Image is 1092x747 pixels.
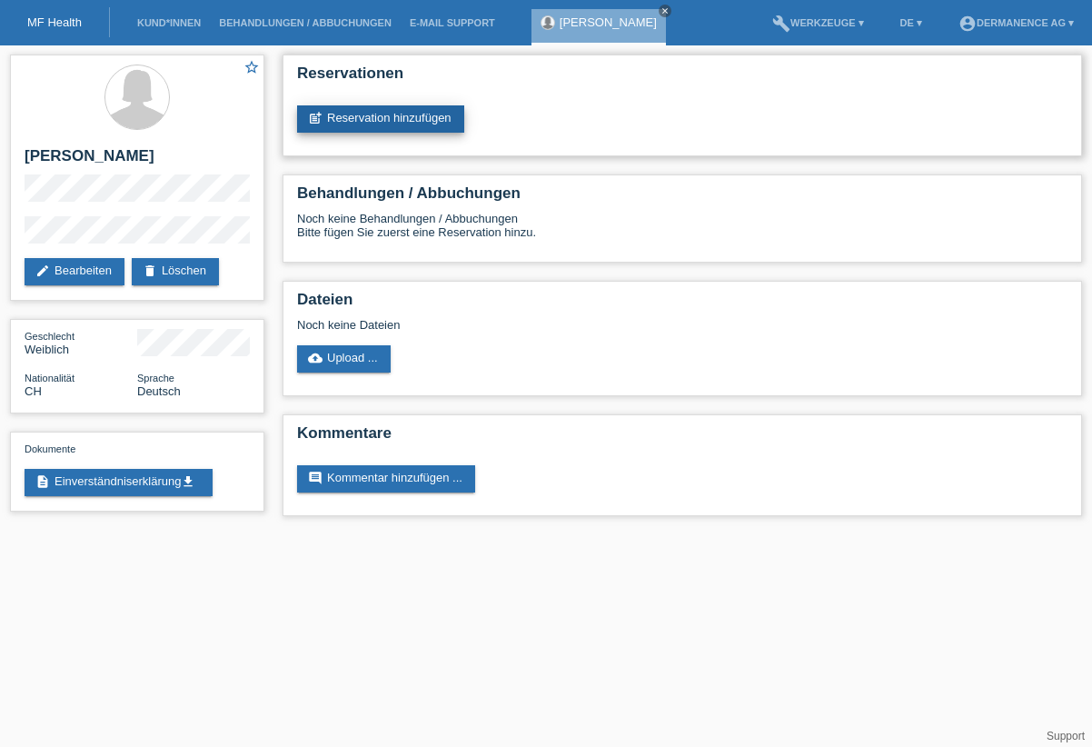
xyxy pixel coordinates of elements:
[297,184,1067,212] h2: Behandlungen / Abbuchungen
[297,65,1067,92] h2: Reservationen
[308,351,323,365] i: cloud_upload
[25,147,250,174] h2: [PERSON_NAME]
[659,5,671,17] a: close
[560,15,657,29] a: [PERSON_NAME]
[243,59,260,75] i: star_border
[308,111,323,125] i: post_add
[949,17,1083,28] a: account_circleDermanence AG ▾
[25,329,137,356] div: Weiblich
[297,105,464,133] a: post_addReservation hinzufügen
[35,264,50,278] i: edit
[958,15,977,33] i: account_circle
[25,384,42,398] span: Schweiz
[25,331,74,342] span: Geschlecht
[210,17,401,28] a: Behandlungen / Abbuchungen
[297,465,475,493] a: commentKommentar hinzufügen ...
[297,212,1067,253] div: Noch keine Behandlungen / Abbuchungen Bitte fügen Sie zuerst eine Reservation hinzu.
[25,443,75,454] span: Dokumente
[35,474,50,489] i: description
[25,469,213,496] a: descriptionEinverständniserklärungget_app
[132,258,219,285] a: deleteLöschen
[772,15,790,33] i: build
[27,15,82,29] a: MF Health
[401,17,504,28] a: E-Mail Support
[297,318,852,332] div: Noch keine Dateien
[763,17,873,28] a: buildWerkzeuge ▾
[25,373,74,383] span: Nationalität
[128,17,210,28] a: Kund*innen
[891,17,931,28] a: DE ▾
[25,258,124,285] a: editBearbeiten
[1047,730,1085,742] a: Support
[308,471,323,485] i: comment
[137,373,174,383] span: Sprache
[297,424,1067,452] h2: Kommentare
[143,264,157,278] i: delete
[297,345,391,373] a: cloud_uploadUpload ...
[297,291,1067,318] h2: Dateien
[243,59,260,78] a: star_border
[137,384,181,398] span: Deutsch
[660,6,670,15] i: close
[181,474,195,489] i: get_app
